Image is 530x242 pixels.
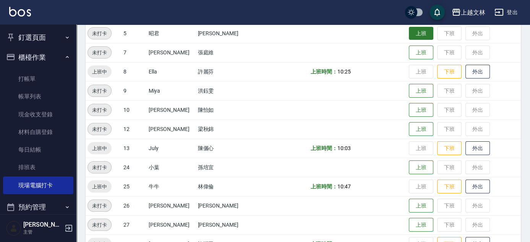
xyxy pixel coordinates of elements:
[88,29,111,38] span: 未打卡
[409,103,433,117] button: 上班
[88,68,112,76] span: 上班中
[196,215,260,234] td: [PERSON_NAME]
[88,49,111,57] span: 未打卡
[122,24,147,43] td: 5
[409,27,433,40] button: 上班
[88,106,111,114] span: 未打卡
[337,69,351,75] span: 10:25
[147,62,196,81] td: Ella
[88,125,111,133] span: 未打卡
[122,100,147,119] td: 10
[449,5,488,20] button: 上越文林
[196,81,260,100] td: 洪鈺雯
[9,7,31,16] img: Logo
[122,43,147,62] td: 7
[23,229,62,235] p: 主管
[409,199,433,213] button: 上班
[122,158,147,177] td: 24
[147,24,196,43] td: 昭君
[122,196,147,215] td: 26
[3,70,73,88] a: 打帳單
[491,5,521,20] button: 登出
[122,81,147,100] td: 9
[88,87,111,95] span: 未打卡
[196,24,260,43] td: [PERSON_NAME]
[88,221,111,229] span: 未打卡
[409,46,433,60] button: 上班
[88,202,111,210] span: 未打卡
[147,43,196,62] td: [PERSON_NAME]
[3,88,73,105] a: 帳單列表
[196,43,260,62] td: 張庭維
[437,180,462,194] button: 下班
[3,159,73,176] a: 排班表
[122,215,147,234] td: 27
[311,69,337,75] b: 上班時間：
[23,221,62,229] h5: [PERSON_NAME]
[196,100,260,119] td: 陳怡如
[409,218,433,232] button: 上班
[147,139,196,158] td: July
[311,145,337,151] b: 上班時間：
[430,5,445,20] button: save
[465,65,490,79] button: 外出
[88,144,112,152] span: 上班中
[311,183,337,190] b: 上班時間：
[3,177,73,194] a: 現場電腦打卡
[196,158,260,177] td: 孫培宜
[3,141,73,159] a: 每日結帳
[147,100,196,119] td: [PERSON_NAME]
[437,141,462,155] button: 下班
[337,145,351,151] span: 10:03
[122,139,147,158] td: 13
[196,139,260,158] td: 陳儷心
[3,123,73,141] a: 材料自購登錄
[196,119,260,139] td: 梁秋錦
[409,84,433,98] button: 上班
[337,183,351,190] span: 10:47
[88,183,112,191] span: 上班中
[196,177,260,196] td: 林偉倫
[461,8,485,17] div: 上越文林
[122,177,147,196] td: 25
[147,215,196,234] td: [PERSON_NAME]
[3,106,73,123] a: 現金收支登錄
[409,122,433,136] button: 上班
[3,197,73,217] button: 預約管理
[88,164,111,172] span: 未打卡
[6,221,21,236] img: Person
[3,47,73,67] button: 櫃檯作業
[147,81,196,100] td: Miya
[122,119,147,139] td: 12
[147,196,196,215] td: [PERSON_NAME]
[465,141,490,155] button: 外出
[465,180,490,194] button: 外出
[122,62,147,81] td: 8
[147,158,196,177] td: 小葉
[147,119,196,139] td: [PERSON_NAME]
[3,28,73,47] button: 釘選頁面
[196,62,260,81] td: 許麗芬
[196,196,260,215] td: [PERSON_NAME]
[147,177,196,196] td: 牛牛
[409,160,433,175] button: 上班
[437,65,462,79] button: 下班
